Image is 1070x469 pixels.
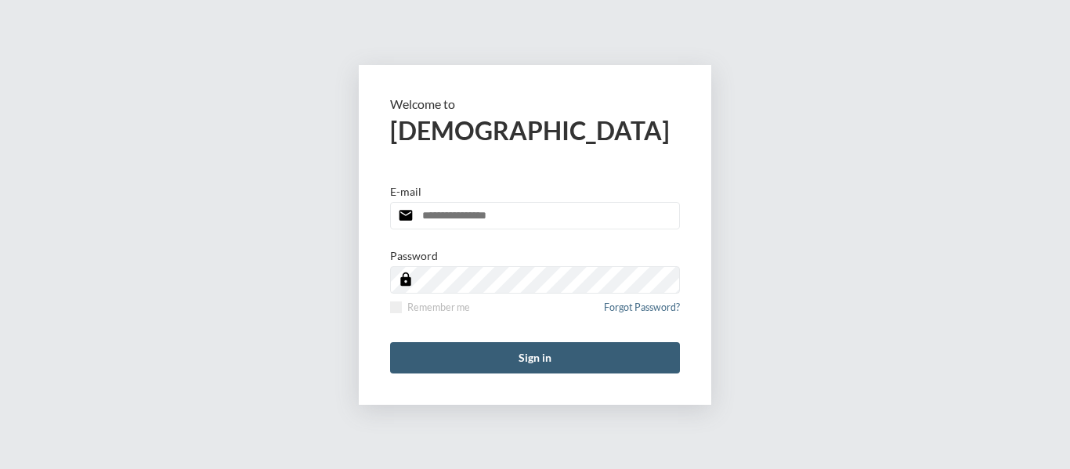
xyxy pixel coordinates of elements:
[390,342,680,373] button: Sign in
[390,249,438,262] p: Password
[390,185,421,198] p: E-mail
[390,301,470,313] label: Remember me
[604,301,680,323] a: Forgot Password?
[390,115,680,146] h2: [DEMOGRAPHIC_DATA]
[390,96,680,111] p: Welcome to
